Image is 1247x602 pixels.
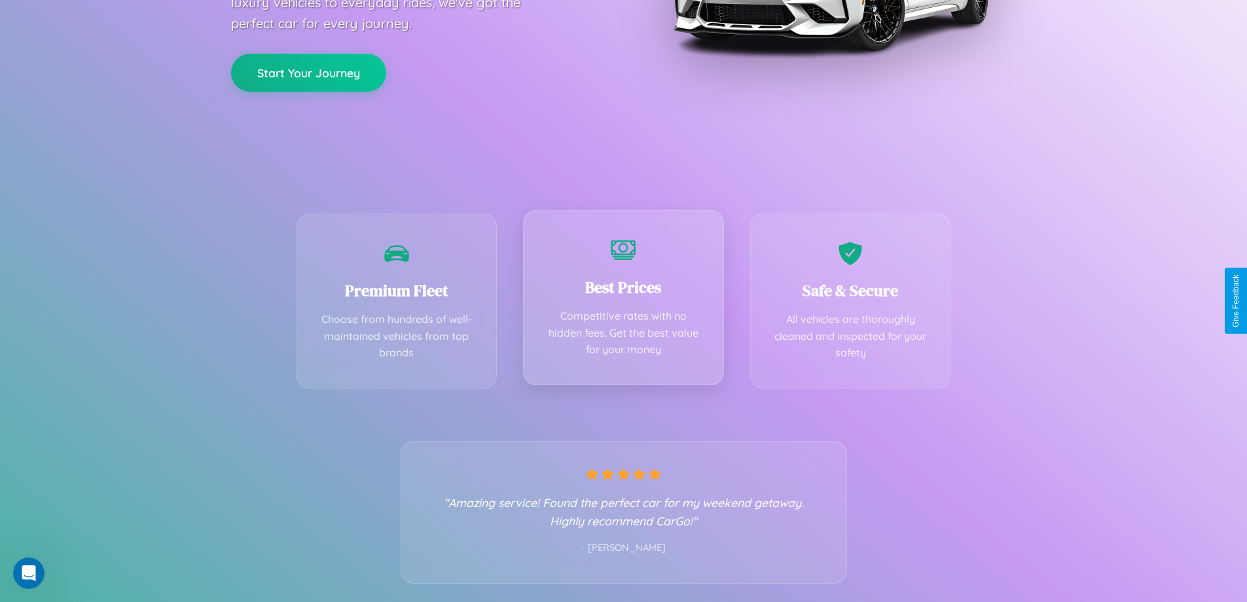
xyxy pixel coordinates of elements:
p: "Amazing service! Found the perfect car for my weekend getaway. Highly recommend CarGo!" [427,493,820,530]
h3: Best Prices [543,276,704,298]
iframe: Intercom live chat [13,557,45,589]
div: Give Feedback [1231,274,1240,328]
p: - [PERSON_NAME] [427,540,820,557]
h3: Premium Fleet [317,280,477,301]
p: Choose from hundreds of well-maintained vehicles from top brands [317,311,477,362]
h3: Safe & Secure [770,280,931,301]
p: All vehicles are thoroughly cleaned and inspected for your safety [770,311,931,362]
p: Competitive rates with no hidden fees. Get the best value for your money [543,308,704,358]
button: Start Your Journey [231,54,386,92]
